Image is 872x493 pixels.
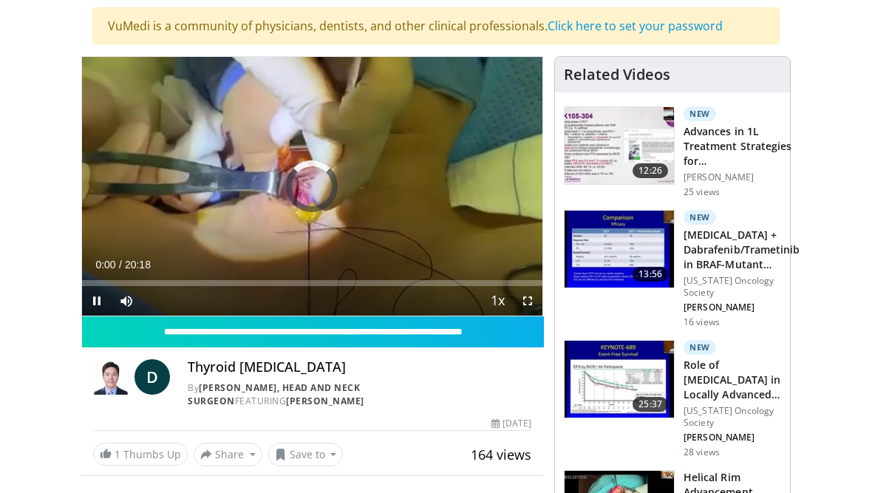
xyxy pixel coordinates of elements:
div: By FEATURING [188,381,531,408]
button: Mute [112,286,141,316]
span: 13:56 [633,267,668,282]
span: 20:18 [125,259,151,271]
a: [PERSON_NAME] [286,395,364,407]
button: Share [194,443,262,466]
span: 0:00 [95,259,115,271]
p: New [684,106,716,121]
h3: [MEDICAL_DATA] + Dabrafenib/Trametinib in BRAF-Mutant Anaplastic Thyr… [684,228,800,272]
p: New [684,340,716,355]
span: 12:26 [633,163,668,178]
img: 5c189fcc-fad0-49f8-a604-3b1a12888300.150x105_q85_crop-smart_upscale.jpg [565,341,674,418]
p: [PERSON_NAME] [684,302,800,313]
p: [US_STATE] Oncology Society [684,275,800,299]
p: [PERSON_NAME] [684,432,781,443]
h3: Role of [MEDICAL_DATA] in Locally Advanced Head & HNSCC: Trial Insigh… [684,358,781,402]
span: 1 [115,447,120,461]
button: Playback Rate [483,286,513,316]
a: Click here to set your password [548,18,723,34]
img: ac96c57d-e06d-4717-9298-f980d02d5bc0.150x105_q85_crop-smart_upscale.jpg [565,211,674,288]
h4: Related Videos [564,66,670,84]
a: 13:56 New [MEDICAL_DATA] + Dabrafenib/Trametinib in BRAF-Mutant Anaplastic Thyr… [US_STATE] Oncol... [564,210,781,328]
a: 12:26 New Advances in 1L Treatment Strategies for Recurrent/Metastatic Nasopha… [PERSON_NAME] 25 ... [564,106,781,198]
p: [PERSON_NAME] [684,171,792,183]
img: Doh Young Lee, Head and Neck Surgeon [93,359,129,395]
p: New [684,210,716,225]
div: Progress Bar [82,280,542,286]
button: Pause [82,286,112,316]
button: Fullscreen [513,286,542,316]
p: 28 views [684,446,720,458]
video-js: Video Player [82,57,542,316]
div: VuMedi is a community of physicians, dentists, and other clinical professionals. [92,7,780,44]
p: 25 views [684,186,720,198]
img: 4ceb072a-e698-42c8-a4a5-e0ed3959d6b7.150x105_q85_crop-smart_upscale.jpg [565,107,674,184]
h3: Advances in 1L Treatment Strategies for Recurrent/Metastatic Nasopha… [684,124,792,169]
div: [DATE] [491,417,531,430]
span: 164 views [471,446,531,463]
a: [PERSON_NAME], Head and Neck Surgeon [188,381,360,407]
a: 1 Thumbs Up [93,443,188,466]
a: D [134,359,170,395]
p: [US_STATE] Oncology Society [684,405,781,429]
span: 25:37 [633,397,668,412]
p: 16 views [684,316,720,328]
button: Save to [268,443,344,466]
a: 25:37 New Role of [MEDICAL_DATA] in Locally Advanced Head & HNSCC: Trial Insigh… [US_STATE] Oncol... [564,340,781,458]
span: / [119,259,122,271]
h4: Thyroid [MEDICAL_DATA] [188,359,531,375]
